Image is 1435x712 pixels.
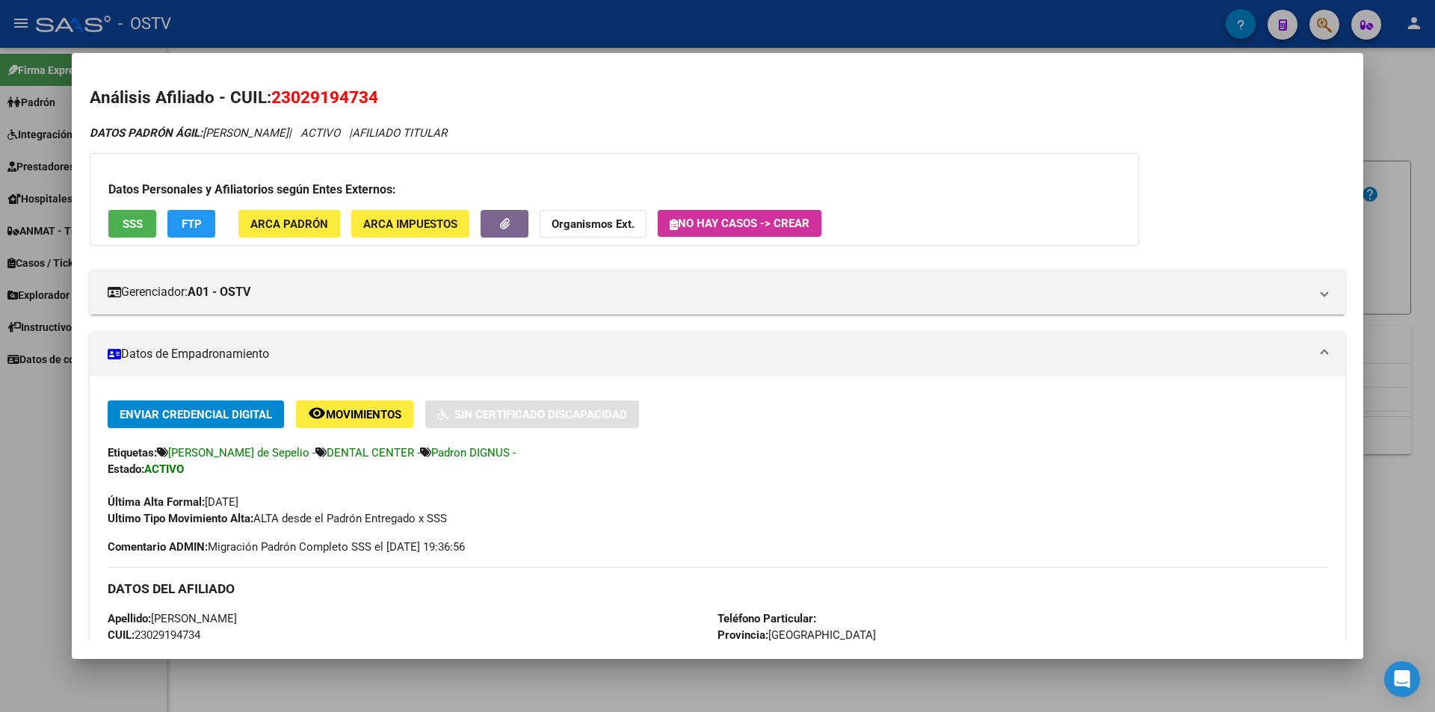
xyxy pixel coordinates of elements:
[108,495,205,509] strong: Última Alta Formal:
[717,628,876,642] span: [GEOGRAPHIC_DATA]
[108,446,157,459] strong: Etiquetas:
[717,612,816,625] strong: Teléfono Particular:
[352,126,447,140] span: AFILIADO TITULAR
[90,126,288,140] span: [PERSON_NAME]
[90,126,447,140] i: | ACTIVO |
[425,400,639,428] button: Sin Certificado Discapacidad
[182,217,202,231] span: FTP
[308,404,326,422] mat-icon: remove_red_eye
[144,462,184,476] strong: ACTIVO
[90,332,1345,377] mat-expansion-panel-header: Datos de Empadronamiento
[454,408,627,421] span: Sin Certificado Discapacidad
[108,581,1327,597] h3: DATOS DEL AFILIADO
[108,512,447,525] span: ALTA desde el Padrón Entregado x SSS
[552,217,635,231] strong: Organismos Ext.
[670,217,809,230] span: No hay casos -> Crear
[108,462,144,476] strong: Estado:
[250,217,328,231] span: ARCA Padrón
[363,217,457,231] span: ARCA Impuestos
[108,612,237,625] span: [PERSON_NAME]
[90,126,203,140] strong: DATOS PADRÓN ÁGIL:
[658,210,821,237] button: No hay casos -> Crear
[271,87,378,107] span: 23029194734
[108,512,253,525] strong: Ultimo Tipo Movimiento Alta:
[296,400,413,428] button: Movimientos
[108,628,135,642] strong: CUIL:
[123,217,143,231] span: SSS
[108,628,200,642] span: 23029194734
[108,495,238,509] span: [DATE]
[167,210,215,238] button: FTP
[326,408,401,421] span: Movimientos
[108,400,284,428] button: Enviar Credencial Digital
[540,210,646,238] button: Organismos Ext.
[1384,661,1420,697] div: Open Intercom Messenger
[238,210,340,238] button: ARCA Padrón
[431,446,516,459] span: Padron DIGNUS -
[168,446,315,459] span: [PERSON_NAME] de Sepelio -
[108,345,1309,363] mat-panel-title: Datos de Empadronamiento
[108,539,465,555] span: Migración Padrón Completo SSS el [DATE] 19:36:56
[108,612,151,625] strong: Apellido:
[351,210,469,238] button: ARCA Impuestos
[108,210,156,238] button: SSS
[108,540,208,554] strong: Comentario ADMIN:
[108,181,1120,199] h3: Datos Personales y Afiliatorios según Entes Externos:
[120,408,272,421] span: Enviar Credencial Digital
[717,628,768,642] strong: Provincia:
[188,283,250,301] strong: A01 - OSTV
[90,85,1345,111] h2: Análisis Afiliado - CUIL:
[327,446,420,459] span: DENTAL CENTER -
[108,283,1309,301] mat-panel-title: Gerenciador:
[90,270,1345,315] mat-expansion-panel-header: Gerenciador:A01 - OSTV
